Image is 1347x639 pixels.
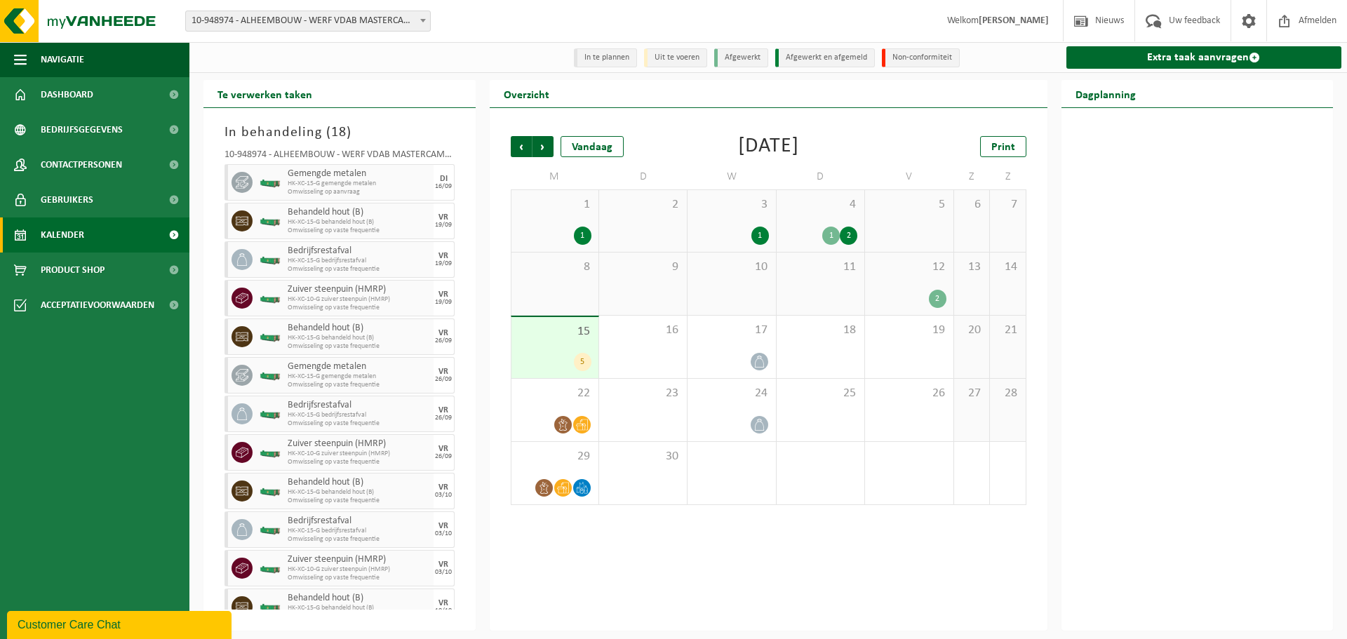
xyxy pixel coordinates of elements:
span: Product Shop [41,253,105,288]
span: 7 [997,197,1018,213]
img: HK-XC-15-GN-00 [260,486,281,497]
li: Uit te voeren [644,48,707,67]
span: HK-XC-15-G bedrijfsrestafval [288,527,430,535]
div: 5 [574,353,591,371]
span: Print [991,142,1015,153]
td: D [777,164,865,189]
span: Zuiver steenpuin (HMRP) [288,554,430,565]
span: 16 [606,323,680,338]
span: Behandeld hout (B) [288,323,430,334]
span: HK-XC-10-G zuiver steenpuin (HMRP) [288,450,430,458]
div: Vandaag [561,136,624,157]
div: VR [438,560,448,569]
span: 10-948974 - ALHEEMBOUW - WERF VDAB MASTERCAMPUS ROESELARE WDB0009 - ROESELARE [186,11,430,31]
span: 24 [695,386,768,401]
div: 1 [574,227,591,245]
span: Omwisseling op vaste frequentie [288,342,430,351]
div: 26/09 [435,453,452,460]
span: Volgende [532,136,554,157]
span: Contactpersonen [41,147,122,182]
span: 30 [606,449,680,464]
img: HK-XC-15-GN-00 [260,332,281,342]
span: Omwisseling op vaste frequentie [288,497,430,505]
span: Gemengde metalen [288,361,430,372]
span: Navigatie [41,42,84,77]
img: HK-XC-10-GN-00 [260,293,281,304]
span: HK-XC-15-G behandeld hout (B) [288,334,430,342]
div: 16/09 [435,183,452,190]
span: Behandeld hout (B) [288,207,430,218]
div: VR [438,406,448,415]
td: Z [990,164,1026,189]
span: 17 [695,323,768,338]
a: Extra taak aanvragen [1066,46,1342,69]
span: 14 [997,260,1018,275]
td: D [599,164,688,189]
td: M [511,164,599,189]
span: HK-XC-10-G zuiver steenpuin (HMRP) [288,565,430,574]
div: [DATE] [738,136,799,157]
img: HK-XC-15-GN-00 [260,602,281,612]
span: Behandeld hout (B) [288,477,430,488]
span: Omwisseling op vaste frequentie [288,381,430,389]
span: Gemengde metalen [288,168,430,180]
span: Behandeld hout (B) [288,593,430,604]
div: VR [438,290,448,299]
div: VR [438,252,448,260]
iframe: chat widget [7,608,234,639]
span: 10 [695,260,768,275]
img: HK-XC-10-GN-00 [260,448,281,458]
h2: Overzicht [490,80,563,107]
div: VR [438,483,448,492]
span: Omwisseling op vaste frequentie [288,535,430,544]
span: Bedrijfsrestafval [288,400,430,411]
img: HK-XC-15-GN-00 [260,370,281,381]
span: 3 [695,197,768,213]
span: Bedrijfsgegevens [41,112,123,147]
span: 9 [606,260,680,275]
td: Z [954,164,990,189]
span: Kalender [41,217,84,253]
span: 13 [961,260,982,275]
span: 6 [961,197,982,213]
span: Omwisseling op vaste frequentie [288,304,430,312]
div: VR [438,522,448,530]
div: VR [438,599,448,607]
div: 26/09 [435,415,452,422]
img: HK-XC-10-GN-00 [260,563,281,574]
div: 1 [751,227,769,245]
span: 5 [872,197,946,213]
span: 28 [997,386,1018,401]
span: Omwisseling op vaste frequentie [288,227,430,235]
h2: Dagplanning [1061,80,1150,107]
h2: Te verwerken taken [203,80,326,107]
strong: [PERSON_NAME] [979,15,1049,26]
img: HK-XC-15-GN-00 [260,216,281,227]
img: HK-XC-15-GN-00 [260,525,281,535]
span: 26 [872,386,946,401]
img: HK-XC-15-GN-00 [260,177,281,188]
span: Omwisseling op vaste frequentie [288,574,430,582]
span: HK-XC-15-G gemengde metalen [288,372,430,381]
span: 18 [784,323,857,338]
span: 8 [518,260,591,275]
span: HK-XC-15-G gemengde metalen [288,180,430,188]
span: 27 [961,386,982,401]
span: HK-XC-15-G behandeld hout (B) [288,488,430,497]
span: 19 [872,323,946,338]
div: 03/10 [435,530,452,537]
div: 10-948974 - ALHEEMBOUW - WERF VDAB MASTERCAMPUS ROESELARE WDB0009 - ROESELARE [224,150,455,164]
div: 26/09 [435,337,452,344]
span: HK-XC-15-G bedrijfsrestafval [288,257,430,265]
span: 18 [331,126,347,140]
span: 21 [997,323,1018,338]
span: 10-948974 - ALHEEMBOUW - WERF VDAB MASTERCAMPUS ROESELARE WDB0009 - ROESELARE [185,11,431,32]
span: Bedrijfsrestafval [288,516,430,527]
div: 10/10 [435,607,452,614]
div: 1 [822,227,840,245]
span: Omwisseling op vaste frequentie [288,419,430,428]
span: Zuiver steenpuin (HMRP) [288,284,430,295]
span: 12 [872,260,946,275]
td: V [865,164,953,189]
